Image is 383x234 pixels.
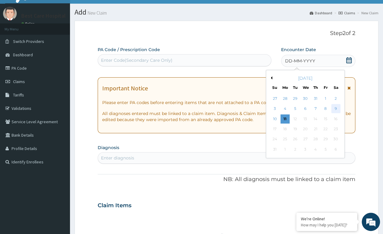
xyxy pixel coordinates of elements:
[301,124,310,134] div: Not available Wednesday, August 20th, 2025
[301,222,353,228] p: How may I help you today?
[321,145,330,154] div: Not available Friday, September 5th, 2025
[301,216,353,222] div: We're Online!
[311,104,320,114] div: Choose Thursday, August 7th, 2025
[333,85,338,90] div: Sa
[301,94,310,103] div: Choose Wednesday, July 30th, 2025
[270,94,341,155] div: month 2025-08
[86,11,107,15] small: New Claim
[356,10,378,16] li: New Claim
[321,104,330,114] div: Choose Friday, August 8th, 2025
[339,10,355,16] a: Claims
[311,145,320,154] div: Not available Thursday, September 4th, 2025
[280,114,290,124] div: Choose Monday, August 11th, 2025
[280,124,290,134] div: Not available Monday, August 18th, 2025
[321,114,330,124] div: Not available Friday, August 15th, 2025
[331,94,340,103] div: Choose Saturday, August 2nd, 2025
[311,114,320,124] div: Not available Thursday, August 14th, 2025
[291,124,300,134] div: Not available Tuesday, August 19th, 2025
[280,145,290,154] div: Not available Monday, September 1st, 2025
[311,135,320,144] div: Not available Thursday, August 28th, 2025
[270,114,279,124] div: Choose Sunday, August 10th, 2025
[101,155,134,161] div: Enter diagnosis
[270,145,279,154] div: Not available Sunday, August 31st, 2025
[313,85,318,90] div: Th
[280,104,290,114] div: Choose Monday, August 4th, 2025
[11,30,25,46] img: d_794563401_company_1708531726252_794563401
[98,30,355,37] p: Step 2 of 2
[291,135,300,144] div: Not available Tuesday, August 26th, 2025
[321,124,330,134] div: Not available Friday, August 22nd, 2025
[270,94,279,103] div: Choose Sunday, July 27th, 2025
[101,57,172,63] div: Enter Code(Secondary Care Only)
[321,135,330,144] div: Not available Friday, August 29th, 2025
[75,8,378,16] h1: Add
[100,3,114,18] div: Minimize live chat window
[13,39,44,44] span: Switch Providers
[102,110,351,123] p: All diagnoses entered must be linked to a claim item. Diagnosis & Claim Items that are visible bu...
[13,92,24,98] span: Tariffs
[280,94,290,103] div: Choose Monday, July 28th, 2025
[291,104,300,114] div: Choose Tuesday, August 5th, 2025
[301,135,310,144] div: Not available Wednesday, August 27th, 2025
[13,52,33,58] span: Dashboard
[281,47,316,53] label: Encounter Date
[331,104,340,114] div: Choose Saturday, August 9th, 2025
[3,166,116,187] textarea: Type your message and hit 'Enter'
[3,7,17,20] img: User Image
[21,22,36,26] a: Online
[291,145,300,154] div: Not available Tuesday, September 2nd, 2025
[291,94,300,103] div: Choose Tuesday, July 29th, 2025
[98,176,355,183] p: NB: All diagnosis must be linked to a claim item
[292,85,298,90] div: Tu
[301,145,310,154] div: Not available Wednesday, September 3rd, 2025
[311,94,320,103] div: Choose Thursday, July 31st, 2025
[269,75,342,81] div: [DATE]
[331,135,340,144] div: Not available Saturday, August 30th, 2025
[32,34,102,42] div: Chat with us now
[272,85,277,90] div: Su
[310,10,332,16] a: Dashboard
[301,104,310,114] div: Choose Wednesday, August 6th, 2025
[102,85,148,92] h1: Important Notice
[269,76,272,79] button: Previous Month
[98,202,131,209] h3: Claim Items
[98,145,119,151] label: Diagnosis
[331,145,340,154] div: Not available Saturday, September 6th, 2025
[13,79,25,84] span: Claims
[102,100,351,106] p: Please enter PA codes before entering items that are not attached to a PA code
[301,114,310,124] div: Not available Wednesday, August 13th, 2025
[331,114,340,124] div: Not available Saturday, August 16th, 2025
[311,124,320,134] div: Not available Thursday, August 21st, 2025
[98,47,160,53] label: PA Code / Prescription Code
[321,94,330,103] div: Choose Friday, August 1st, 2025
[291,114,300,124] div: Not available Tuesday, August 12th, 2025
[285,58,315,64] span: DD-MM-YYYY
[303,85,308,90] div: We
[323,85,328,90] div: Fr
[282,85,287,90] div: Mo
[270,124,279,134] div: Not available Sunday, August 17th, 2025
[35,77,84,138] span: We're online!
[270,104,279,114] div: Choose Sunday, August 3rd, 2025
[280,135,290,144] div: Not available Monday, August 25th, 2025
[270,135,279,144] div: Not available Sunday, August 24th, 2025
[331,124,340,134] div: Not available Saturday, August 23rd, 2025
[21,13,66,19] p: Best Care Hospital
